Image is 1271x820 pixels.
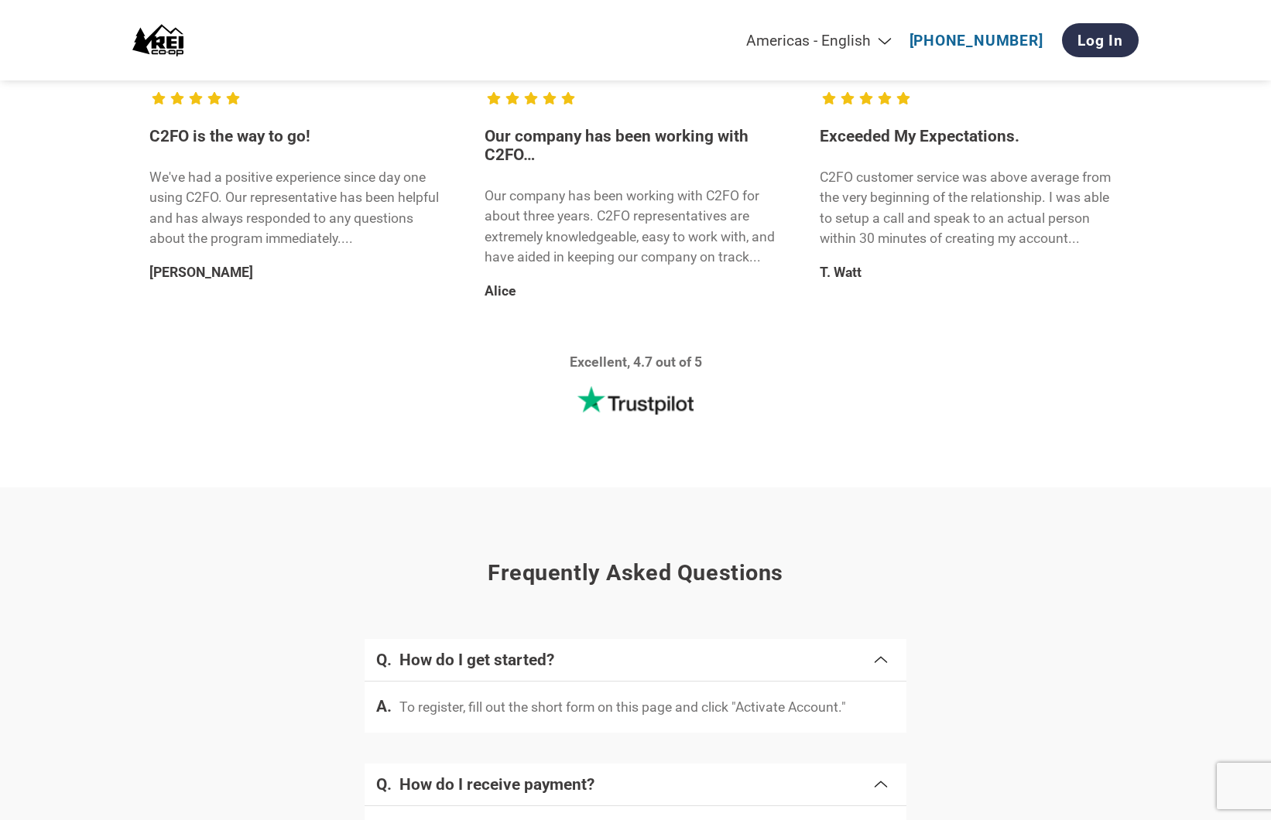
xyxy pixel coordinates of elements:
img: review-star [170,91,184,105]
p: To register, fill out the short form on this page and click "Activate Account." [399,697,846,717]
img: review-star [487,91,501,105]
img: review-star [841,91,855,105]
a: Log In [1062,23,1139,57]
img: review-star [226,91,240,105]
img: review-star [896,91,910,105]
p: [PERSON_NAME] [149,262,451,282]
img: review-star [561,91,575,105]
h3: Frequently asked questions [132,559,1139,586]
h4: Exceeded My Expectations. [820,127,1122,145]
img: trust pilot [577,386,694,415]
h4: How do I receive payment? [399,775,872,794]
img: review-star [822,91,836,105]
h4: How do I get started? [399,651,872,669]
h4: Our company has been working with C2FO… [485,127,786,164]
img: review-star [543,91,557,105]
a: [PHONE_NUMBER] [910,32,1043,50]
img: REI [132,19,183,62]
img: review-star [859,91,873,105]
img: review-star [152,91,166,105]
p: T. Watt [820,262,1122,282]
img: review-star [878,91,892,105]
p: C2FO customer service was above average from the very beginning of the relationship. I was able t... [820,167,1122,249]
p: Excellent, 4.7 out of 5 [570,352,702,372]
img: review-star [189,91,203,105]
p: Our company has been working with C2FO for about three years. C2FO representatives are extremely ... [485,186,786,268]
img: review-star [524,91,538,105]
img: review-star [207,91,221,105]
p: We've had a positive experience since day one using C2FO. Our representative has been helpful and... [149,167,451,249]
h4: C2FO is the way to go! [149,127,451,145]
img: review-star [505,91,519,105]
p: Alice [485,281,786,301]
